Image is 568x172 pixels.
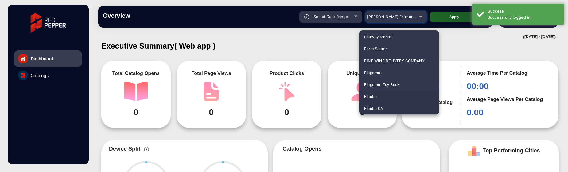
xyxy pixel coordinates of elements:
[364,31,393,43] span: Fairway Market
[364,67,382,79] span: Fingerhut
[364,103,383,114] span: Fluidra CA
[364,55,425,67] span: FINE WINE DELIVERY COMPANY
[364,79,399,91] span: Fingerhut Toy Book
[488,8,560,14] div: Success
[488,14,560,21] div: Successfully logged in
[364,43,387,55] span: Farm Source
[364,91,377,103] span: Fluidra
